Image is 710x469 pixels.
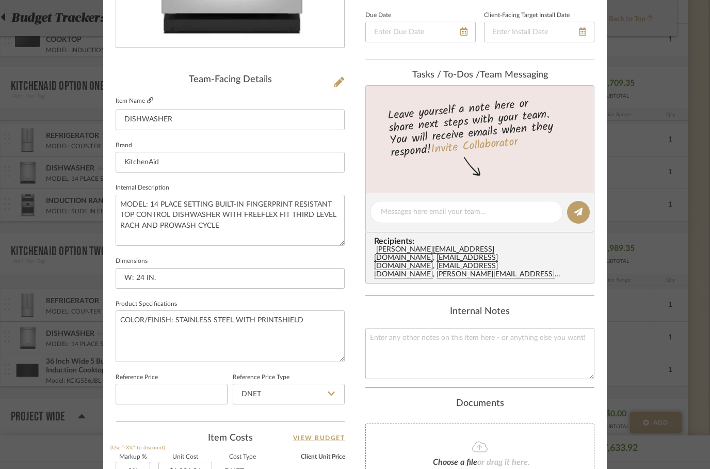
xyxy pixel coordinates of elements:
[116,432,345,444] div: Item Costs
[374,246,590,279] div: , , ,
[116,268,345,289] input: Enter the dimensions of this item
[365,306,594,318] div: Internal Notes
[220,455,264,460] label: Cost Type
[116,110,345,130] input: Enter Item Name
[374,237,590,246] span: Recipients:
[365,22,476,42] input: Enter Due Date
[364,92,596,162] div: Leave yourself a note here or share next steps with your team. You will receive emails when they ...
[374,271,555,287] chrome_annotation: [PERSON_NAME][EMAIL_ADDRESS][DOMAIN_NAME]
[116,143,132,148] label: Brand
[116,185,169,191] label: Internal Description
[158,455,212,460] label: Unit Cost
[116,259,148,264] label: Dimensions
[365,398,594,410] div: Documents
[477,458,530,466] span: or drag it here.
[430,133,519,159] a: Invite Collaborator
[116,152,345,173] input: Enter Brand
[365,70,594,81] div: team Messaging
[412,70,480,80] span: Tasks / To-Dos /
[365,13,391,18] label: Due Date
[272,455,345,460] label: Client Unit Price
[116,455,150,460] label: Markup %
[116,375,158,380] label: Reference Price
[293,432,345,444] a: View Budget
[116,97,153,105] label: Item Name
[433,458,477,466] span: Choose a file
[233,375,289,380] label: Reference Price Type
[116,74,345,86] div: Team-Facing Details
[116,302,177,307] label: Product Specifications
[484,13,570,18] label: Client-Facing Target Install Date
[484,22,594,42] input: Enter Install Date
